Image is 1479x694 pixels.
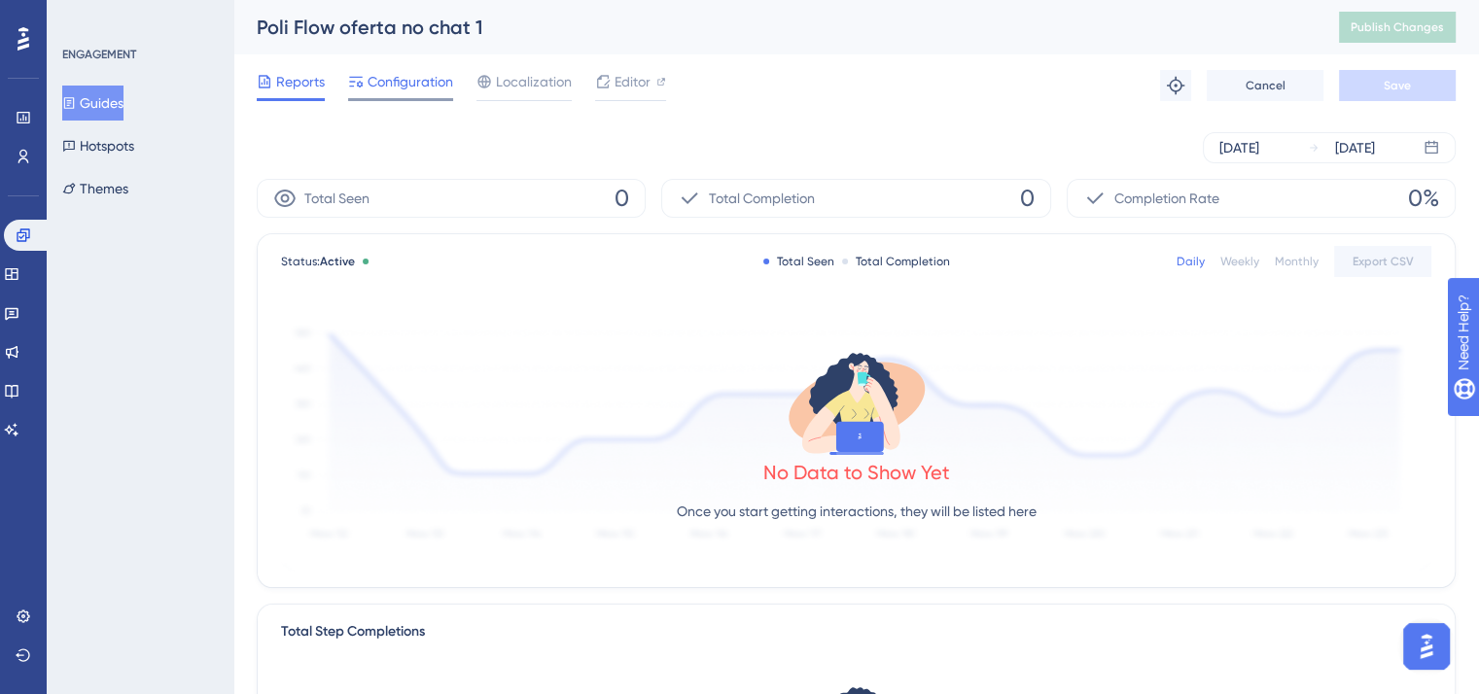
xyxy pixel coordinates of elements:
[763,459,950,486] div: No Data to Show Yet
[1275,254,1319,269] div: Monthly
[1246,78,1285,93] span: Cancel
[257,14,1290,41] div: Poli Flow oferta no chat 1
[1219,136,1259,159] div: [DATE]
[496,70,572,93] span: Localization
[1177,254,1205,269] div: Daily
[62,171,128,206] button: Themes
[1335,136,1375,159] div: [DATE]
[1397,617,1456,676] iframe: UserGuiding AI Assistant Launcher
[615,70,651,93] span: Editor
[1220,254,1259,269] div: Weekly
[1384,78,1411,93] span: Save
[1339,12,1456,43] button: Publish Changes
[763,254,834,269] div: Total Seen
[1351,19,1444,35] span: Publish Changes
[320,255,355,268] span: Active
[62,86,123,121] button: Guides
[677,500,1037,523] p: Once you start getting interactions, they will be listed here
[281,254,355,269] span: Status:
[304,187,370,210] span: Total Seen
[1114,187,1219,210] span: Completion Rate
[1339,70,1456,101] button: Save
[709,187,815,210] span: Total Completion
[1353,254,1414,269] span: Export CSV
[1207,70,1323,101] button: Cancel
[46,5,122,28] span: Need Help?
[615,183,629,214] span: 0
[281,620,425,643] div: Total Step Completions
[1408,183,1439,214] span: 0%
[368,70,453,93] span: Configuration
[276,70,325,93] span: Reports
[842,254,950,269] div: Total Completion
[62,47,136,62] div: ENGAGEMENT
[1020,183,1035,214] span: 0
[62,128,134,163] button: Hotspots
[1334,246,1431,277] button: Export CSV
